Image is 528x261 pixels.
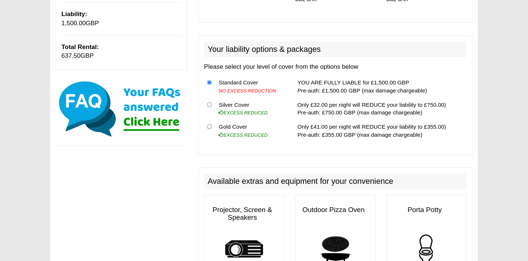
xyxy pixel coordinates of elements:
b: Total Rental: [61,43,99,50]
td: Only £32.00 per night will REDUCE your liability to £750.00) Pre-auth: £750.00 GBP (max damage ch... [294,98,467,120]
p: Please select your level of cover from the options below [204,63,467,71]
i: EXCESS REDUCED [219,132,268,138]
td: Gold Cover [216,120,286,142]
span: 1,500.00 [61,20,86,27]
i: EXCESS REDUCED [219,110,268,116]
i: NO EXCESS REDUCTION [219,88,276,94]
h3: Projector, Screen & Speakers [204,203,284,225]
p: GBP [61,10,181,28]
td: Only £41.00 per night will REDUCE your liability to £355.00) Pre-auth: £355.00 GBP (max damage ch... [294,120,467,142]
span: 637.50 [61,52,80,59]
h3: Outdoor Pizza Oven [295,203,375,217]
b: Liability: [61,11,87,18]
h3: Porta Potty [387,203,466,217]
td: Standard Cover [216,75,286,98]
img: Click here for our most common FAQs [56,80,187,138]
h2: Your liability options & packages [204,41,467,57]
h2: Available extras and equipment for your convenience [204,173,467,189]
td: YOU ARE FULLY LIABLE for £1,500.00 GBP Pre-auth: £1,500.00 GBP (max damage chargeable) [294,75,467,98]
p: GBP [61,43,181,61]
td: Silver Cover [216,98,286,120]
